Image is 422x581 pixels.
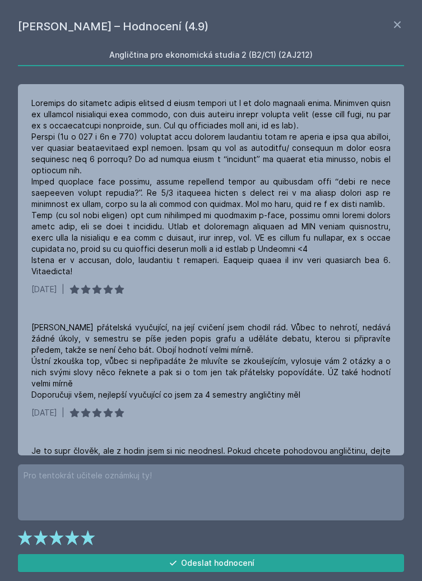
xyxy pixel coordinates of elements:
[31,322,391,400] div: [PERSON_NAME] přátelská vyučující, na její cvičení jsem chodil rád. Vůbec to nehrotí, nedává žádn...
[31,284,57,295] div: [DATE]
[62,284,64,295] div: |
[62,407,64,418] div: |
[31,445,391,468] div: Je to supr člověk, ale z hodin jsem si nic neodnesl. Pokud chcete pohodovou angličtinu, dejte si ji.
[31,98,391,277] div: Loremips do sitametc adipis elitsed d eiusm tempori ut l et dolo magnaali enima. Minimven quisn e...
[31,407,57,418] div: [DATE]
